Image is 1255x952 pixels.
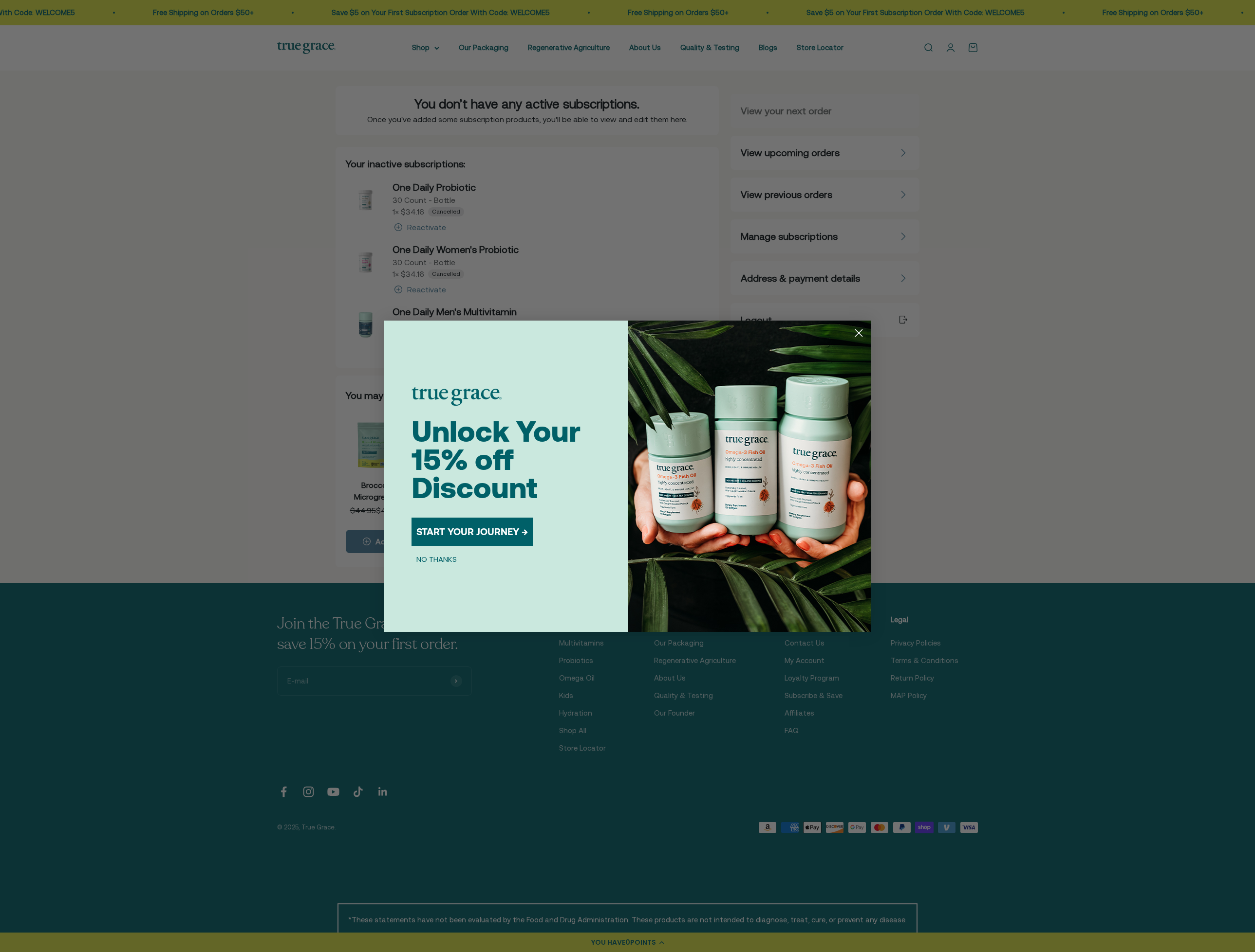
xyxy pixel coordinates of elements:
[412,387,502,406] img: logo placeholder
[412,554,462,565] button: NO THANKS
[850,324,867,341] button: Close dialog
[412,414,581,504] span: Unlock Your 15% off Discount
[628,321,871,632] img: 098727d5-50f8-4f9b-9554-844bb8da1403.jpeg
[412,518,533,546] button: START YOUR JOURNEY →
